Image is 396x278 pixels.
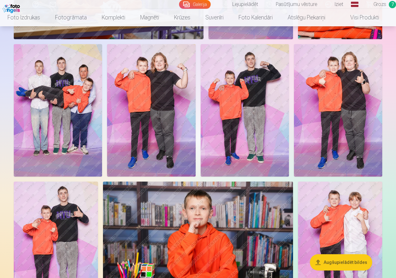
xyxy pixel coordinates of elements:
a: Visi produkti [333,9,387,26]
a: Suvenīri [198,9,231,26]
a: Foto kalendāri [231,9,280,26]
a: Fotogrāmata [48,9,94,26]
a: Atslēgu piekariņi [280,9,333,26]
img: /fa1 [3,3,22,13]
span: 7 [389,1,396,8]
span: Grozs [373,1,386,8]
button: Augšupielādēt bildes [310,254,372,270]
a: Komplekti [94,9,133,26]
a: Krūzes [167,9,198,26]
a: Magnēti [133,9,167,26]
